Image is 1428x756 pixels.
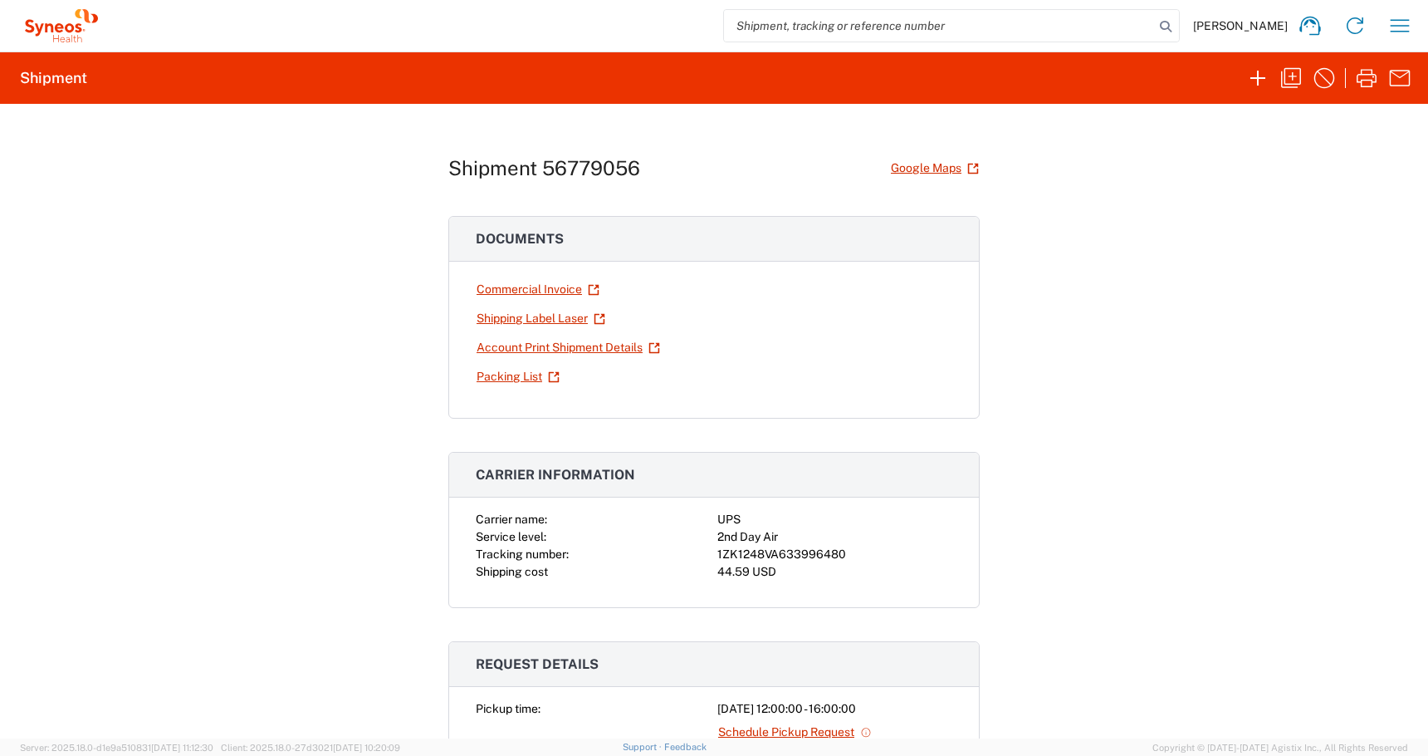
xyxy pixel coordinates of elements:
h1: Shipment 56779056 [448,156,640,180]
div: 1ZK1248VA633996480 [717,546,952,563]
a: Commercial Invoice [476,275,600,304]
a: Shipping Label Laser [476,304,606,333]
a: Google Maps [890,154,980,183]
span: Service level: [476,530,546,543]
span: Client: 2025.18.0-27d3021 [221,743,400,753]
a: Schedule Pickup Request [717,718,873,747]
span: Pickup time: [476,702,540,715]
div: 44.59 USD [717,563,952,581]
input: Shipment, tracking or reference number [724,10,1154,42]
div: [DATE] 12:00:00 - 16:00:00 [717,700,952,718]
span: Carrier name: [476,513,547,526]
span: [PERSON_NAME] [1193,18,1288,33]
span: Server: 2025.18.0-d1e9a510831 [20,743,213,753]
a: Feedback [664,742,707,752]
span: [DATE] 10:20:09 [333,743,400,753]
a: Support [623,742,664,752]
a: Packing List [476,362,560,391]
span: Shipping cost [476,565,548,578]
div: UPS [717,511,952,528]
span: Tracking number: [476,547,569,561]
a: Account Print Shipment Details [476,333,661,362]
span: Request details [476,656,599,672]
div: 2nd Day Air [717,528,952,546]
h2: Shipment [20,68,87,88]
span: [DATE] 11:12:30 [151,743,213,753]
span: Copyright © [DATE]-[DATE] Agistix Inc., All Rights Reserved [1152,740,1408,755]
span: Documents [476,231,564,247]
span: Carrier information [476,467,635,483]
